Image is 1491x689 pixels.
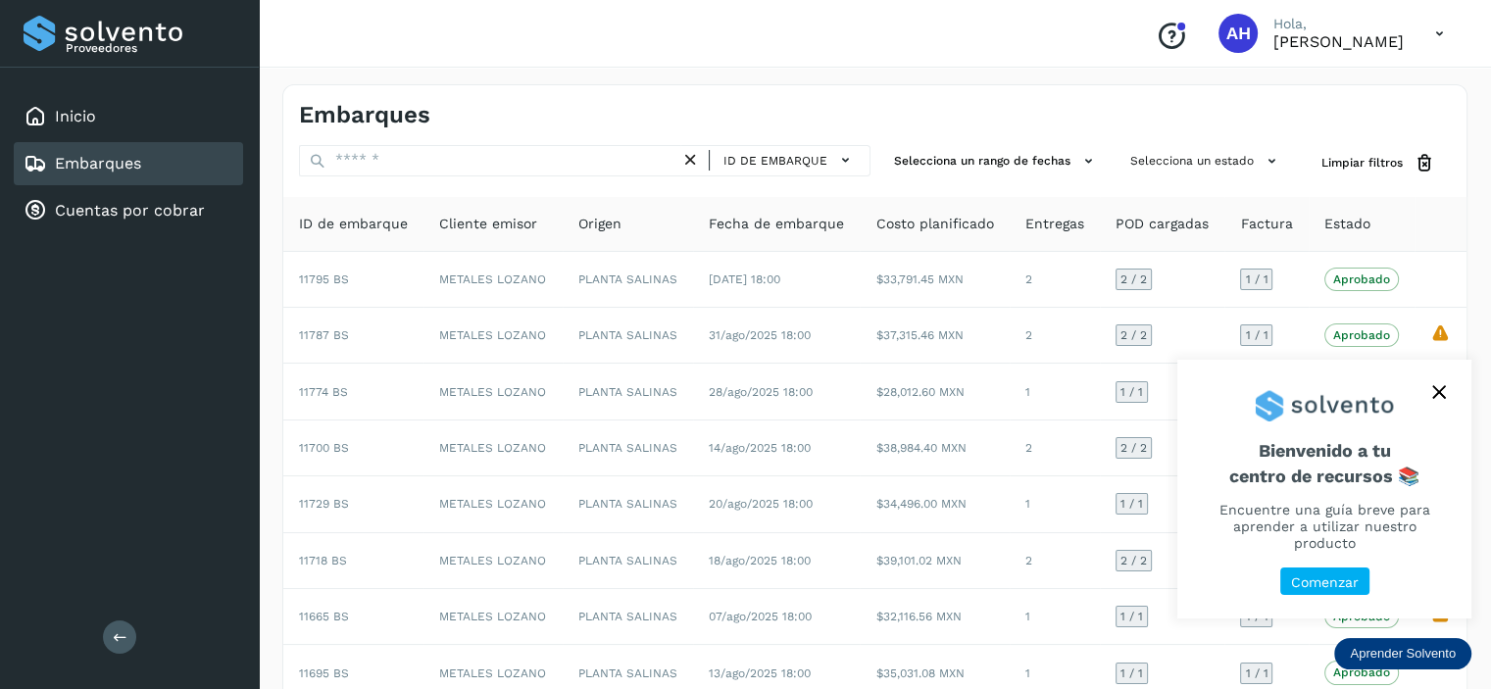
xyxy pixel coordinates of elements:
[1120,555,1147,566] span: 2 / 2
[1116,214,1209,234] span: POD cargadas
[299,497,349,511] span: 11729 BS
[1010,364,1100,419] td: 1
[66,41,235,55] p: Proveedores
[1120,498,1143,510] span: 1 / 1
[1120,667,1143,679] span: 1 / 1
[723,152,827,170] span: ID de embarque
[14,189,243,232] div: Cuentas por cobrar
[563,476,693,532] td: PLANTA SALINAS
[1120,273,1147,285] span: 2 / 2
[709,272,780,286] span: [DATE] 18:00
[1201,466,1448,487] p: centro de recursos 📚
[14,142,243,185] div: Embarques
[423,476,562,532] td: METALES LOZANO
[1333,272,1390,286] p: Aprobado
[1291,574,1359,591] p: Comenzar
[423,533,562,589] td: METALES LOZANO
[423,420,562,476] td: METALES LOZANO
[14,95,243,138] div: Inicio
[1177,360,1471,618] div: Aprender Solvento
[860,420,1009,476] td: $38,984.40 MXN
[1334,638,1471,669] div: Aprender Solvento
[1010,420,1100,476] td: 2
[55,107,96,125] a: Inicio
[299,328,349,342] span: 11787 BS
[709,441,811,455] span: 14/ago/2025 18:00
[709,666,811,680] span: 13/ago/2025 18:00
[709,497,813,511] span: 20/ago/2025 18:00
[1120,611,1143,622] span: 1 / 1
[709,328,811,342] span: 31/ago/2025 18:00
[1273,32,1404,51] p: AZUCENA HERNANDEZ LOPEZ
[563,364,693,419] td: PLANTA SALINAS
[299,385,348,399] span: 11774 BS
[55,201,205,220] a: Cuentas por cobrar
[1120,386,1143,398] span: 1 / 1
[423,589,562,645] td: METALES LOZANO
[1010,308,1100,364] td: 2
[423,364,562,419] td: METALES LOZANO
[563,589,693,645] td: PLANTA SALINAS
[1201,440,1448,486] span: Bienvenido a tu
[1201,502,1448,551] p: Encuentre una guía breve para aprender a utilizar nuestro producto
[1120,442,1147,454] span: 2 / 2
[709,385,813,399] span: 28/ago/2025 18:00
[860,308,1009,364] td: $37,315.46 MXN
[860,252,1009,308] td: $33,791.45 MXN
[299,272,349,286] span: 11795 BS
[1010,252,1100,308] td: 2
[1245,329,1267,341] span: 1 / 1
[886,145,1107,177] button: Selecciona un rango de fechas
[1280,567,1369,596] button: Comenzar
[1010,589,1100,645] td: 1
[1010,533,1100,589] td: 2
[423,252,562,308] td: METALES LOZANO
[1350,646,1456,662] p: Aprender Solvento
[860,589,1009,645] td: $32,116.56 MXN
[563,420,693,476] td: PLANTA SALINAS
[1122,145,1290,177] button: Selecciona un estado
[1424,377,1454,407] button: close,
[1273,16,1404,32] p: Hola,
[439,214,537,234] span: Cliente emisor
[860,364,1009,419] td: $28,012.60 MXN
[1010,476,1100,532] td: 1
[1240,214,1292,234] span: Factura
[563,252,693,308] td: PLANTA SALINAS
[299,214,408,234] span: ID de embarque
[299,441,349,455] span: 11700 BS
[55,154,141,172] a: Embarques
[1324,214,1370,234] span: Estado
[718,146,862,174] button: ID de embarque
[1245,611,1267,622] span: 1 / 1
[563,533,693,589] td: PLANTA SALINAS
[875,214,993,234] span: Costo planificado
[1321,154,1403,172] span: Limpiar filtros
[578,214,621,234] span: Origen
[299,101,430,129] h4: Embarques
[709,214,844,234] span: Fecha de embarque
[860,476,1009,532] td: $34,496.00 MXN
[709,554,811,567] span: 18/ago/2025 18:00
[563,308,693,364] td: PLANTA SALINAS
[1333,665,1390,679] p: Aprobado
[1333,328,1390,342] p: Aprobado
[299,610,349,623] span: 11665 BS
[1120,329,1147,341] span: 2 / 2
[1245,273,1267,285] span: 1 / 1
[1306,145,1451,181] button: Limpiar filtros
[299,666,349,680] span: 11695 BS
[860,533,1009,589] td: $39,101.02 MXN
[299,554,347,567] span: 11718 BS
[423,308,562,364] td: METALES LOZANO
[709,610,812,623] span: 07/ago/2025 18:00
[1245,667,1267,679] span: 1 / 1
[1025,214,1084,234] span: Entregas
